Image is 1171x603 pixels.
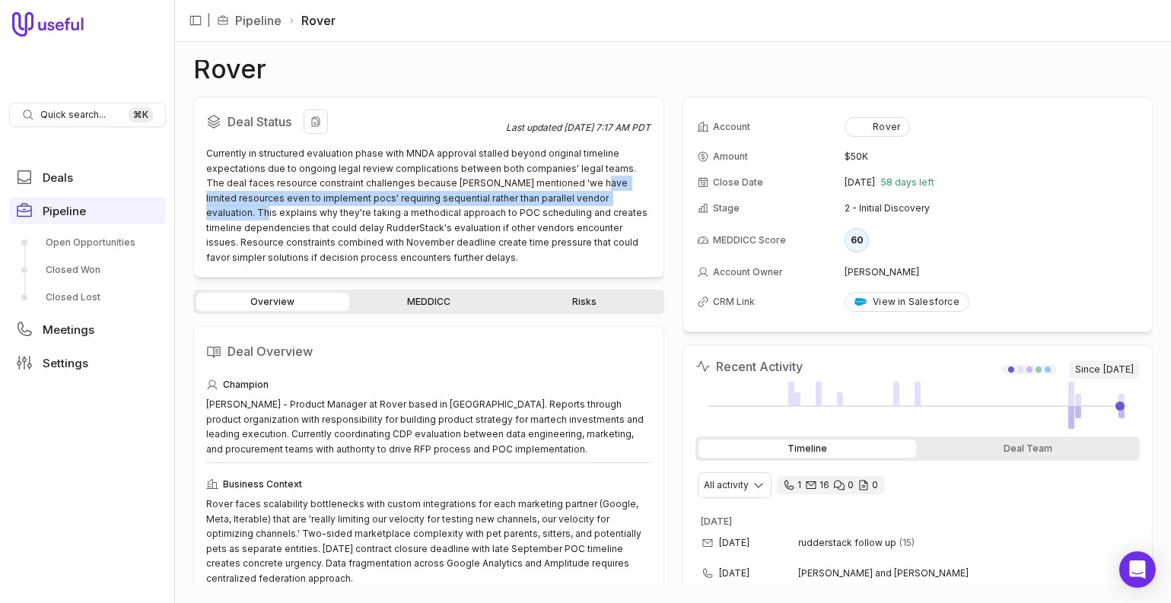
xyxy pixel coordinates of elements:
[919,440,1137,458] div: Deal Team
[206,146,651,265] div: Currently in structured evaluation phase with MNDA approval stalled beyond original timeline expe...
[845,260,1138,284] td: [PERSON_NAME]
[43,324,94,335] span: Meetings
[9,349,166,376] a: Settings
[777,476,885,494] div: 1 call and 16 email threads
[9,230,166,255] a: Open Opportunities
[40,109,106,121] span: Quick search...
[207,11,211,30] span: |
[714,176,764,189] span: Close Date
[698,440,916,458] div: Timeline
[507,122,651,134] div: Last updated
[720,537,750,549] time: [DATE]
[845,292,969,312] a: View in Salesforce
[129,107,153,122] kbd: ⌘ K
[845,196,1138,221] td: 2 - Initial Discovery
[845,144,1138,169] td: $50K
[288,11,336,30] li: Rover
[235,11,282,30] a: Pipeline
[845,228,869,252] div: 60
[854,121,900,133] div: Rover
[714,234,787,246] span: MEDDICC Score
[196,293,349,311] a: Overview
[206,339,651,363] h2: Deal Overview
[695,357,803,376] h2: Recent Activity
[900,537,915,549] span: 15 emails in thread
[206,397,651,456] div: [PERSON_NAME] - Product Manager at Rover based in [GEOGRAPHIC_DATA]. Reports through product orga...
[43,205,86,217] span: Pipeline
[720,567,750,579] time: [DATE]
[43,357,88,369] span: Settings
[799,567,1116,579] span: [PERSON_NAME] and [PERSON_NAME]
[9,197,166,224] a: Pipeline
[9,258,166,282] a: Closed Won
[508,293,661,311] a: Risks
[714,202,740,214] span: Stage
[1103,363,1134,376] time: [DATE]
[9,163,166,191] a: Deals
[1069,360,1140,379] span: Since
[184,9,207,32] button: Collapse sidebar
[206,109,507,134] h2: Deal Status
[702,516,733,527] time: [DATE]
[193,60,266,78] h1: Rover
[9,316,166,343] a: Meetings
[9,285,166,309] a: Closed Lost
[714,266,784,278] span: Account Owner
[565,122,651,133] time: [DATE] 7:17 AM PDT
[206,497,651,586] div: Rover faces scalability bottlenecks with custom integrations for each marketing partner (Google, ...
[206,376,651,394] div: Champion
[206,475,651,494] div: Business Context
[714,121,751,133] span: Account
[714,296,756,308] span: CRM Link
[43,172,73,183] span: Deals
[714,151,749,163] span: Amount
[845,117,910,137] button: Rover
[352,293,505,311] a: MEDDICC
[799,537,897,549] span: rudderstack follow up
[881,176,934,189] span: 58 days left
[854,296,959,308] div: View in Salesforce
[845,176,875,189] time: [DATE]
[1119,551,1156,588] div: Open Intercom Messenger
[9,230,166,309] div: Pipeline submenu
